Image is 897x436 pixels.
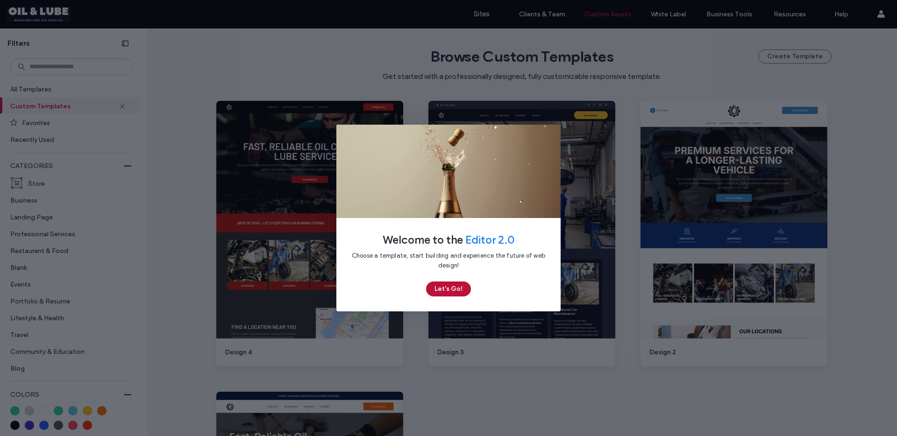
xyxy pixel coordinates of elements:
[383,233,463,246] span: Welcome to the
[352,252,545,269] span: Choose a template, start building and experience the future of web design!
[426,281,471,296] button: Let's Go!
[21,7,41,15] span: Help
[336,125,561,218] img: flex-editor-banner-3.svg
[465,233,514,246] span: Editor 2.0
